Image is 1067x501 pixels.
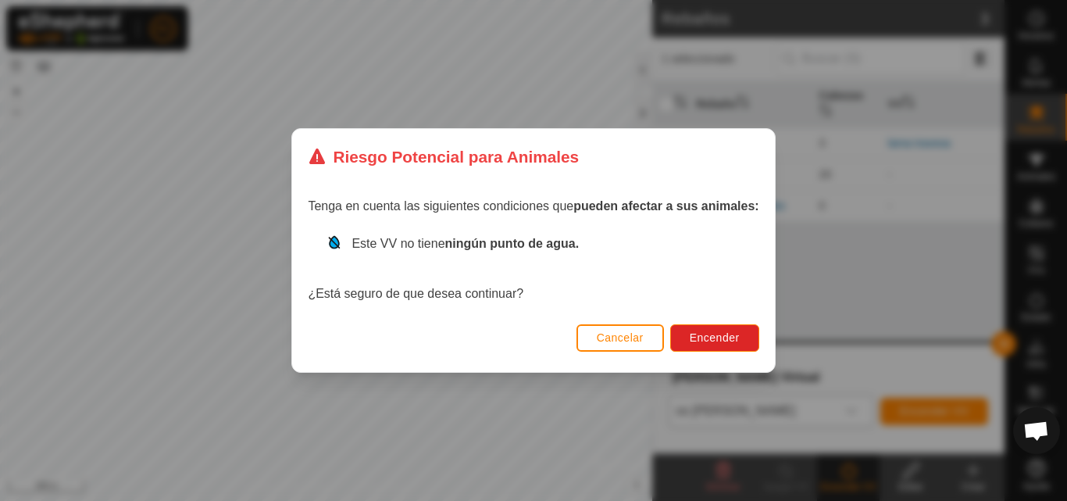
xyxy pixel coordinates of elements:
button: Cancelar [576,324,664,352]
div: ¿Está seguro de que desea continuar? [308,234,758,303]
span: Este VV no tiene [352,237,579,250]
div: Chat abierto [1013,407,1060,454]
span: Tenga en cuenta las siguientes condiciones que [308,199,758,213]
span: Encender [690,331,740,344]
strong: pueden afectar a sus animales: [573,199,758,213]
span: Cancelar [597,331,644,344]
strong: ningún punto de agua. [445,237,580,250]
div: Riesgo Potencial para Animales [308,145,579,169]
button: Encender [670,324,759,352]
